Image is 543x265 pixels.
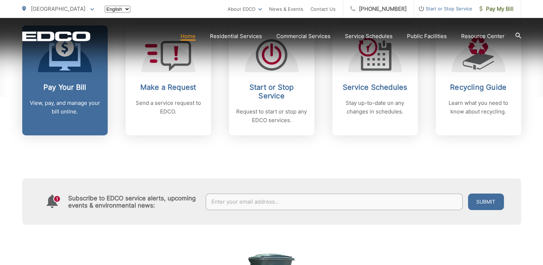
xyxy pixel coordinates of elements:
a: Service Schedules [345,32,393,41]
a: Pay Your Bill View, pay, and manage your bill online. [22,25,108,135]
a: Public Facilities [407,32,447,41]
h2: Service Schedules [340,83,411,92]
a: About EDCO [228,5,262,13]
select: Select a language [105,6,130,13]
a: Recycling Guide Learn what you need to know about recycling. [436,25,521,135]
h2: Recycling Guide [443,83,514,92]
h4: Subscribe to EDCO service alerts, upcoming events & environmental news: [68,195,199,209]
h2: Pay Your Bill [29,83,100,92]
a: Commercial Services [276,32,331,41]
a: Make a Request Send a service request to EDCO. [126,25,211,135]
a: EDCD logo. Return to the homepage. [22,31,90,41]
a: News & Events [269,5,303,13]
a: Home [181,32,196,41]
p: Stay up-to-date on any changes in schedules. [340,99,411,116]
p: View, pay, and manage your bill online. [29,99,100,116]
h2: Start or Stop Service [236,83,307,100]
p: Send a service request to EDCO. [133,99,204,116]
a: Resource Center [461,32,505,41]
span: [GEOGRAPHIC_DATA] [31,5,85,12]
h2: Make a Request [133,83,204,92]
p: Learn what you need to know about recycling. [443,99,514,116]
a: Contact Us [310,5,336,13]
button: Submit [468,194,504,210]
span: Pay My Bill [479,5,514,13]
a: Service Schedules Stay up-to-date on any changes in schedules. [332,25,418,135]
input: Enter your email address... [206,194,463,210]
p: Request to start or stop any EDCO services. [236,107,307,125]
a: Residential Services [210,32,262,41]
